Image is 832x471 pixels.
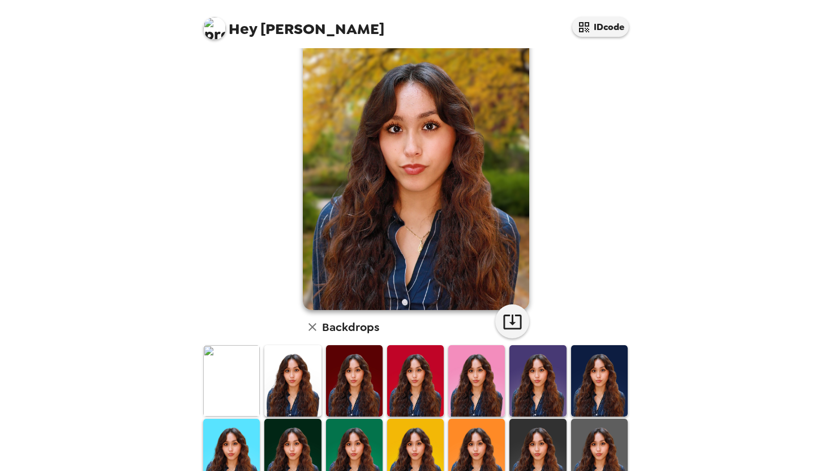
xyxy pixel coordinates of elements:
img: profile pic [203,17,226,40]
img: Original [203,345,260,416]
span: [PERSON_NAME] [203,11,384,37]
h6: Backdrops [322,318,379,336]
button: IDcode [572,17,629,37]
img: user [303,27,529,310]
span: Hey [229,19,257,39]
